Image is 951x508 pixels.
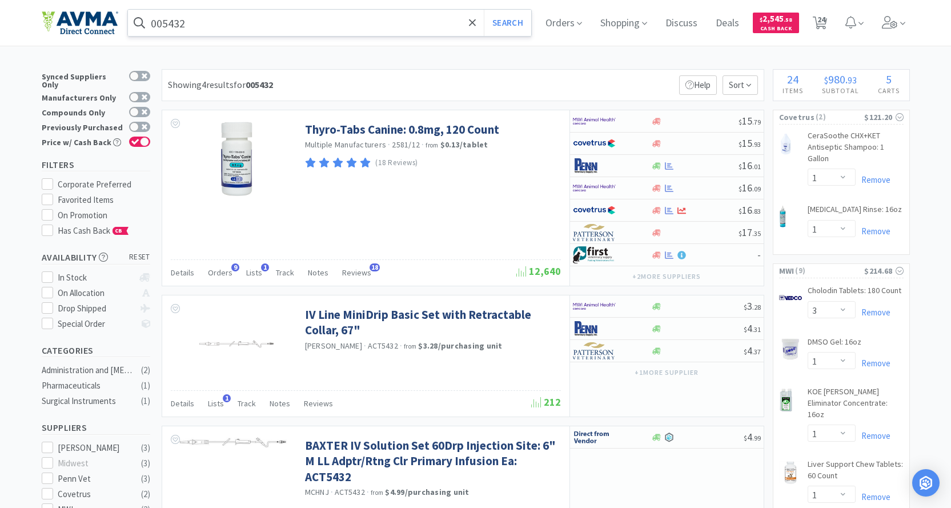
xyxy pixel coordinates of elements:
[304,398,333,409] span: Reviews
[231,263,239,271] span: 9
[141,487,150,501] div: ( 2 )
[276,267,294,278] span: Track
[141,472,150,486] div: ( 3 )
[752,140,761,149] span: . 93
[141,394,150,408] div: ( 1 )
[58,225,129,236] span: Has Cash Back
[270,398,290,409] span: Notes
[573,113,616,130] img: f6b2451649754179b5b4e0c70c3f7cb0_2.png
[128,10,532,36] input: Search by item, sku, manufacturer, ingredient, size...
[58,472,129,486] div: Penn Vet
[58,271,134,285] div: In Stock
[422,139,424,150] span: ·
[58,441,129,455] div: [PERSON_NAME]
[739,203,761,217] span: 16
[856,430,890,441] a: Remove
[573,246,616,263] img: 67d67680309e4a0bb49a5ff0391dcc42_6.png
[808,19,832,30] a: 24
[388,139,390,150] span: ·
[573,298,616,315] img: f6b2451649754179b5b4e0c70c3f7cb0_2.png
[912,469,940,497] div: Open Intercom Messenger
[808,337,861,353] a: DMSO Gel: 16oz
[141,363,150,377] div: ( 2 )
[752,162,761,171] span: . 01
[711,18,744,29] a: Deals
[516,265,561,278] span: 12,640
[779,133,793,155] img: b2ca0f4019a14761869241d9f0da73bb_418458.png
[573,342,616,359] img: f5e969b455434c6296c6d81ef179fa71_3.png
[856,491,890,502] a: Remove
[42,11,118,35] img: e4e33dab9f054f5782a47901c742baa9_102.png
[753,7,799,38] a: $2,545.58Cash Back
[752,118,761,126] span: . 79
[794,265,864,277] span: ( 9 )
[808,386,904,425] a: KOE [PERSON_NAME] Eliminator Concentrate: 16oz
[752,303,761,311] span: . 28
[375,157,418,169] p: (18 Reviews)
[739,118,742,126] span: $
[864,265,903,277] div: $214.68
[784,16,792,23] span: . 58
[869,85,909,96] h4: Carts
[744,325,747,334] span: $
[744,430,761,443] span: 4
[371,489,383,497] span: from
[856,226,890,237] a: Remove
[779,205,787,228] img: dd6aad9d9bda44f5b1a316550b5e13fb_370976.png
[744,322,761,335] span: 4
[305,307,558,338] a: IV Line MiniDrip Basic Set with Retractable Collar, 67"
[308,267,328,278] span: Notes
[739,226,761,239] span: 17
[42,71,123,89] div: Synced Suppliers Only
[856,174,890,185] a: Remove
[141,457,150,470] div: ( 3 )
[573,320,616,337] img: e1133ece90fa4a959c5ae41b0808c578_9.png
[141,441,150,455] div: ( 3 )
[856,307,890,318] a: Remove
[739,114,761,127] span: 15
[305,487,329,497] a: MCHNJ
[58,302,134,315] div: Drop Shipped
[368,341,398,351] span: ACT5432
[787,72,798,86] span: 24
[331,487,333,497] span: ·
[752,207,761,215] span: . 83
[739,140,742,149] span: $
[58,286,134,300] div: On Allocation
[779,265,794,277] span: MWI
[744,303,747,311] span: $
[342,267,371,278] span: Reviews
[208,267,232,278] span: Orders
[573,429,616,446] img: c67096674d5b41e1bca769e75293f8dd_19.png
[168,78,273,93] div: Showing 4 results
[179,438,294,448] img: bcb363372e934d249ce2178fff1179f1_343268.jpeg
[404,342,416,350] span: from
[808,285,901,301] a: Cholodin Tablets: 180 Count
[223,394,231,402] span: 1
[573,224,616,241] img: f5e969b455434c6296c6d81ef179fa71_3.png
[679,75,717,95] p: Help
[42,137,123,146] div: Price w/ Cash Back
[42,421,150,434] h5: Suppliers
[400,341,402,351] span: ·
[744,344,761,357] span: 4
[752,229,761,238] span: . 35
[234,79,273,90] span: for
[42,394,134,408] div: Surgical Instruments
[42,251,150,264] h5: Availability
[760,26,792,33] span: Cash Back
[824,74,828,86] span: $
[779,389,793,411] img: 0794054d08c64776a12ad31fb1f74740_10085.png
[757,248,761,261] span: -
[246,267,262,278] span: Lists
[573,157,616,174] img: e1133ece90fa4a959c5ae41b0808c578_9.png
[305,122,499,137] a: Thyro-Tabs Canine: 0.8mg, 120 Count
[58,317,134,331] div: Special Order
[484,10,531,36] button: Search
[808,204,902,220] a: [MEDICAL_DATA] Rinse: 16oz
[779,286,802,309] img: 15295c0ee14f4e72a897c08ba038ce66_7902.png
[208,398,224,409] span: Lists
[886,72,892,86] span: 5
[752,325,761,334] span: . 31
[370,263,380,271] span: 18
